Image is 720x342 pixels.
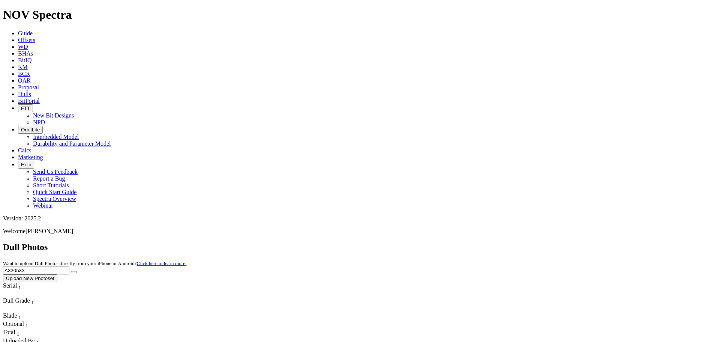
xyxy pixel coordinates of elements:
[3,8,717,22] h1: NOV Spectra
[3,312,29,321] div: Blade Sort None
[18,147,31,154] a: Calcs
[18,91,31,97] a: Dulls
[3,306,55,312] div: Column Menu
[33,196,76,202] a: Spectra Overview
[3,291,35,297] div: Column Menu
[18,37,35,43] a: Offsets
[3,267,69,274] input: Search Serial Number
[3,312,17,319] span: Blade
[3,297,55,306] div: Dull Grade Sort None
[137,261,187,266] a: Click here to learn more.
[17,331,19,337] sub: 1
[3,228,717,235] p: Welcome
[3,274,57,282] button: Upload New Photoset
[18,312,21,319] span: Sort None
[18,71,30,77] a: BCR
[31,300,34,305] sub: 1
[18,50,33,57] a: BHAs
[3,282,35,291] div: Serial Sort None
[18,126,43,134] button: OrbitLite
[3,312,29,321] div: Sort None
[17,329,19,335] span: Sort None
[3,329,29,337] div: Total Sort None
[3,215,717,222] div: Version: 2025.2
[3,242,717,252] h2: Dull Photos
[33,112,74,119] a: New Bit Designs
[33,119,45,125] a: NPD
[18,315,21,320] sub: 1
[21,105,30,111] span: FTT
[3,282,35,297] div: Sort None
[25,228,73,234] span: [PERSON_NAME]
[21,162,31,167] span: Help
[3,321,29,329] div: Optional Sort None
[18,84,39,90] a: Proposal
[3,321,29,329] div: Sort None
[18,161,34,169] button: Help
[18,285,21,290] sub: 1
[33,182,69,188] a: Short Tutorials
[3,282,17,289] span: Serial
[33,175,65,182] a: Report a Bug
[18,44,28,50] a: WD
[18,64,28,70] a: KM
[33,134,79,140] a: Interbedded Model
[18,30,33,36] a: Guide
[3,297,30,304] span: Dull Grade
[21,127,40,133] span: OrbitLite
[18,98,40,104] a: BitPortal
[3,261,186,266] small: Want to upload Dull Photos directly from your iPhone or Android?
[18,282,21,289] span: Sort None
[18,154,43,160] a: Marketing
[25,323,28,328] sub: 1
[3,297,55,312] div: Sort None
[33,169,78,175] a: Send Us Feedback
[3,329,29,337] div: Sort None
[3,329,15,335] span: Total
[33,140,111,147] a: Durability and Parameter Model
[18,77,31,84] a: OAR
[25,321,28,327] span: Sort None
[31,297,34,304] span: Sort None
[3,321,24,327] span: Optional
[18,57,31,63] a: BitIQ
[18,104,33,112] button: FTT
[33,189,76,195] a: Quick Start Guide
[33,202,53,209] a: Webinar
